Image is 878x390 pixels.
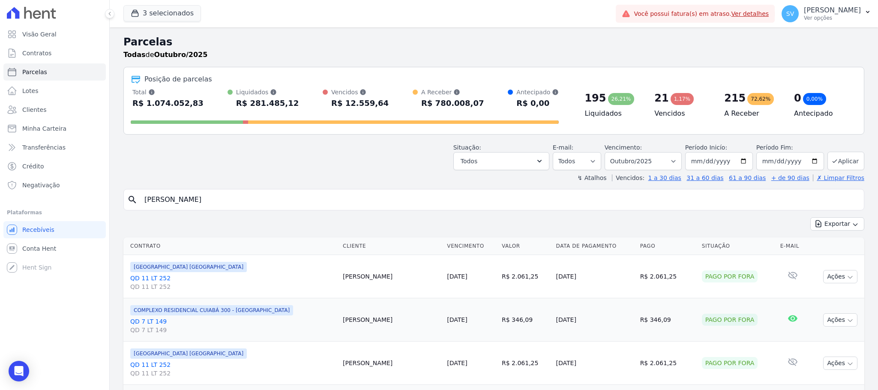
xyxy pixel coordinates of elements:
a: Parcelas [3,63,106,81]
span: Contratos [22,49,51,57]
div: Pago por fora [702,270,758,282]
a: Minha Carteira [3,120,106,137]
span: QD 11 LT 252 [130,282,336,291]
th: E-mail [777,237,809,255]
div: 21 [654,91,668,105]
a: [DATE] [447,360,467,366]
div: Posição de parcelas [144,74,212,84]
a: Conta Hent [3,240,106,257]
div: Total [132,88,204,96]
span: Negativação [22,181,60,189]
a: Lotes [3,82,106,99]
span: Minha Carteira [22,124,66,133]
th: Pago [637,237,698,255]
th: Valor [498,237,553,255]
span: Conta Hent [22,244,56,253]
div: R$ 281.485,12 [236,96,299,110]
td: R$ 346,09 [637,298,698,342]
th: Cliente [339,237,443,255]
a: QD 11 LT 252QD 11 LT 252 [130,360,336,378]
label: Vencidos: [612,174,644,181]
button: Aplicar [827,152,864,170]
th: Vencimento [443,237,498,255]
button: SV [PERSON_NAME] Ver opções [775,2,878,26]
td: R$ 2.061,25 [637,255,698,298]
label: Período Fim: [756,143,824,152]
span: [GEOGRAPHIC_DATA] [GEOGRAPHIC_DATA] [130,348,247,359]
div: Open Intercom Messenger [9,361,29,381]
td: [DATE] [553,298,637,342]
td: [PERSON_NAME] [339,342,443,385]
a: 1 a 30 dias [648,174,681,181]
span: Você possui fatura(s) em atraso. [634,9,769,18]
span: Recebíveis [22,225,54,234]
div: 1,17% [671,93,694,105]
a: Contratos [3,45,106,62]
h4: A Receber [724,108,780,119]
label: E-mail: [553,144,574,151]
label: Período Inicío: [685,144,727,151]
div: 0,00% [803,93,826,105]
th: Situação [698,237,777,255]
td: [DATE] [553,342,637,385]
a: Ver detalhes [731,10,769,17]
div: 195 [584,91,606,105]
h4: Vencidos [654,108,710,119]
td: [PERSON_NAME] [339,255,443,298]
span: QD 7 LT 149 [130,326,336,334]
div: A Receber [421,88,484,96]
p: [PERSON_NAME] [804,6,861,15]
td: R$ 2.061,25 [637,342,698,385]
div: 26,21% [608,93,635,105]
a: QD 11 LT 252QD 11 LT 252 [130,274,336,291]
span: Clientes [22,105,46,114]
div: Pago por fora [702,357,758,369]
span: Visão Geral [22,30,57,39]
button: Ações [823,357,857,370]
p: Ver opções [804,15,861,21]
th: Data de Pagamento [553,237,637,255]
div: R$ 1.074.052,83 [132,96,204,110]
span: Transferências [22,143,66,152]
h4: Antecipado [794,108,850,119]
h4: Liquidados [584,108,641,119]
span: SV [786,11,794,17]
th: Contrato [123,237,339,255]
h2: Parcelas [123,34,864,50]
div: 215 [724,91,746,105]
td: [DATE] [553,255,637,298]
a: 31 a 60 dias [686,174,723,181]
a: [DATE] [447,273,467,280]
label: Vencimento: [605,144,642,151]
strong: Outubro/2025 [154,51,208,59]
a: Negativação [3,177,106,194]
div: Vencidos [331,88,389,96]
span: COMPLEXO RESIDENCIAL CUIABÁ 300 - [GEOGRAPHIC_DATA] [130,305,293,315]
span: Parcelas [22,68,47,76]
a: Visão Geral [3,26,106,43]
span: QD 11 LT 252 [130,369,336,378]
a: Clientes [3,101,106,118]
td: [PERSON_NAME] [339,298,443,342]
td: R$ 346,09 [498,298,553,342]
i: search [127,195,138,205]
span: Crédito [22,162,44,171]
div: R$ 12.559,64 [331,96,389,110]
p: de [123,50,207,60]
span: Todos [461,156,477,166]
div: Pago por fora [702,314,758,326]
td: R$ 2.061,25 [498,342,553,385]
button: Ações [823,270,857,283]
div: R$ 0,00 [516,96,559,110]
a: Transferências [3,139,106,156]
a: [DATE] [447,316,467,323]
div: R$ 780.008,07 [421,96,484,110]
input: Buscar por nome do lote ou do cliente [139,191,860,208]
button: Ações [823,313,857,327]
a: Crédito [3,158,106,175]
div: 72,62% [747,93,774,105]
strong: Todas [123,51,146,59]
span: Lotes [22,87,39,95]
div: Plataformas [7,207,102,218]
button: Exportar [810,217,864,231]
